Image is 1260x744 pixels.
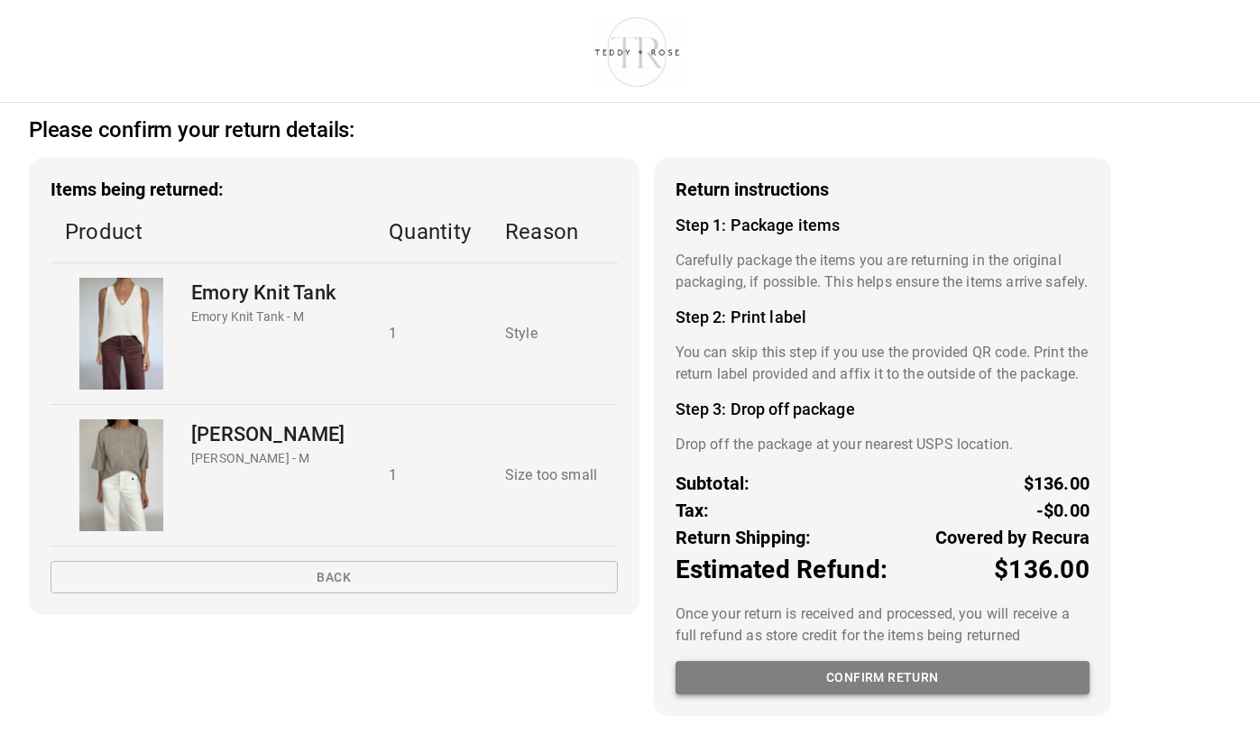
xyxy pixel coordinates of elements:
button: Confirm return [676,661,1090,694]
p: -$0.00 [1036,497,1090,524]
p: Quantity [389,216,476,248]
img: shop-teddyrose.myshopify.com-d93983e8-e25b-478f-b32e-9430bef33fdd [586,13,688,90]
p: Drop off the package at your nearest USPS location. [676,434,1090,455]
h4: Step 1: Package items [676,216,1090,235]
h3: Items being returned: [51,179,618,200]
p: Style [505,323,603,344]
p: $136.00 [1024,470,1090,497]
p: 1 [389,464,476,486]
h2: Please confirm your return details: [29,117,354,143]
p: Carefully package the items you are returning in the original packaging, if possible. This helps ... [676,250,1090,293]
p: Reason [505,216,603,248]
button: Back [51,561,618,594]
p: Emory Knit Tank - M [191,308,336,326]
p: Estimated Refund: [676,551,888,589]
p: [PERSON_NAME] - M [191,449,345,468]
p: $136.00 [994,551,1090,589]
p: Once your return is received and processed, you will receive a full refund as store credit for th... [676,603,1090,647]
h4: Step 2: Print label [676,308,1090,327]
h4: Step 3: Drop off package [676,400,1090,419]
p: Tax: [676,497,710,524]
p: [PERSON_NAME] [191,419,345,449]
p: Covered by Recura [935,524,1090,551]
p: You can skip this step if you use the provided QR code. Print the return label provided and affix... [676,342,1090,385]
p: Subtotal: [676,470,750,497]
p: Product [65,216,360,248]
p: Emory Knit Tank [191,278,336,308]
p: Return Shipping: [676,524,812,551]
p: Size too small [505,464,603,486]
p: 1 [389,323,476,344]
h3: Return instructions [676,179,1090,200]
